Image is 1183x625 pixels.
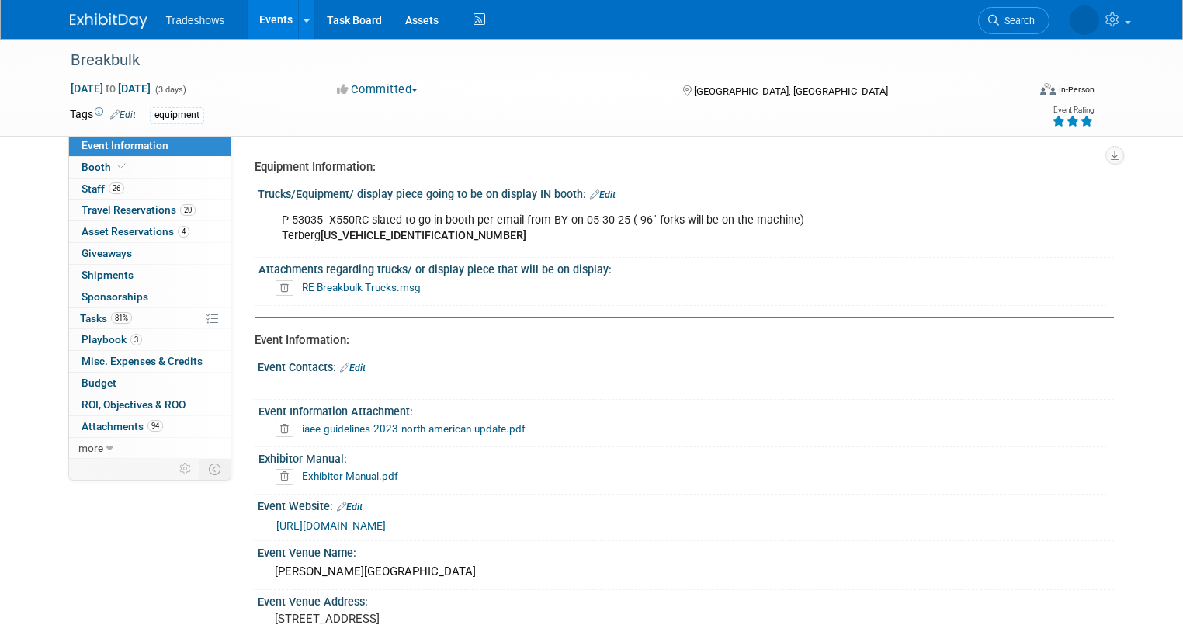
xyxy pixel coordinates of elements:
a: Asset Reservations4 [69,221,231,242]
span: [DATE] [DATE] [70,82,151,95]
span: 81% [111,312,132,324]
img: Format-Inperson.png [1040,83,1056,95]
img: Kay Reynolds [1070,5,1099,35]
td: Tags [70,106,136,124]
div: Event Contacts: [258,356,1114,376]
a: Delete attachment? [276,471,300,482]
a: Misc. Expenses & Credits [69,351,231,372]
a: Edit [590,189,616,200]
a: Tasks81% [69,308,231,329]
span: Budget [82,377,116,389]
span: Booth [82,161,129,173]
a: Staff26 [69,179,231,200]
span: 4 [178,226,189,238]
i: Booth reservation complete [118,162,126,171]
a: Sponsorships [69,286,231,307]
a: Travel Reservations20 [69,200,231,220]
div: Event Information: [255,332,1102,349]
span: 26 [109,182,124,194]
span: Attachments [82,420,163,432]
div: Event Format [943,81,1095,104]
span: Sponsorships [82,290,148,303]
div: equipment [150,107,204,123]
a: RE Breakbulk Trucks.msg [302,281,421,293]
span: Tradeshows [166,14,225,26]
a: more [69,438,231,459]
div: Exhibitor Manual: [258,447,1107,467]
a: Search [978,7,1049,34]
a: [URL][DOMAIN_NAME] [276,519,386,532]
a: Edit [337,502,363,512]
div: In-Person [1058,84,1095,95]
span: Shipments [82,269,134,281]
span: 20 [180,204,196,216]
div: Event Website: [258,495,1114,515]
a: Budget [69,373,231,394]
img: ExhibitDay [70,13,147,29]
span: Travel Reservations [82,203,196,216]
b: [US_VEHICLE_IDENTIFICATION_NUMBER] [321,229,526,242]
a: Booth [69,157,231,178]
span: Asset Reservations [82,225,189,238]
span: ROI, Objectives & ROO [82,398,186,411]
span: 94 [147,420,163,432]
a: Exhibitor Manual.pdf [302,470,398,482]
span: Playbook [82,333,142,345]
div: Event Venue Address: [258,590,1114,609]
td: Toggle Event Tabs [199,459,231,479]
span: Event Information [82,139,168,151]
div: P-53035 X550RC slated to go in booth per email from BY on 05 30 25 ( 96" forks will be on the mac... [271,205,948,252]
span: (3 days) [154,85,186,95]
span: Search [999,15,1035,26]
a: Edit [110,109,136,120]
span: Staff [82,182,124,195]
a: iaee-guidelines-2023-north-american-update.pdf [302,422,526,435]
div: Equipment Information: [255,159,1102,175]
span: 3 [130,334,142,345]
span: Misc. Expenses & Credits [82,355,203,367]
div: Event Venue Name: [258,541,1114,561]
span: [GEOGRAPHIC_DATA], [GEOGRAPHIC_DATA] [694,85,888,97]
td: Personalize Event Tab Strip [172,459,199,479]
a: Delete attachment? [276,283,300,293]
a: Shipments [69,265,231,286]
span: to [103,82,118,95]
div: Breakbulk [65,47,1008,75]
div: Attachments regarding trucks/ or display piece that will be on display: [258,258,1107,277]
button: Committed [331,82,424,98]
a: Attachments94 [69,416,231,437]
a: Playbook3 [69,329,231,350]
div: [PERSON_NAME][GEOGRAPHIC_DATA] [269,560,1102,584]
div: Event Information Attachment: [258,400,1107,419]
a: ROI, Objectives & ROO [69,394,231,415]
span: Tasks [80,312,132,325]
a: Giveaways [69,243,231,264]
div: Event Rating [1052,106,1094,114]
span: Giveaways [82,247,132,259]
a: Event Information [69,135,231,156]
div: Trucks/Equipment/ display piece going to be on display IN booth: [258,182,1114,203]
span: more [78,442,103,454]
a: Delete attachment? [276,424,300,435]
a: Edit [340,363,366,373]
